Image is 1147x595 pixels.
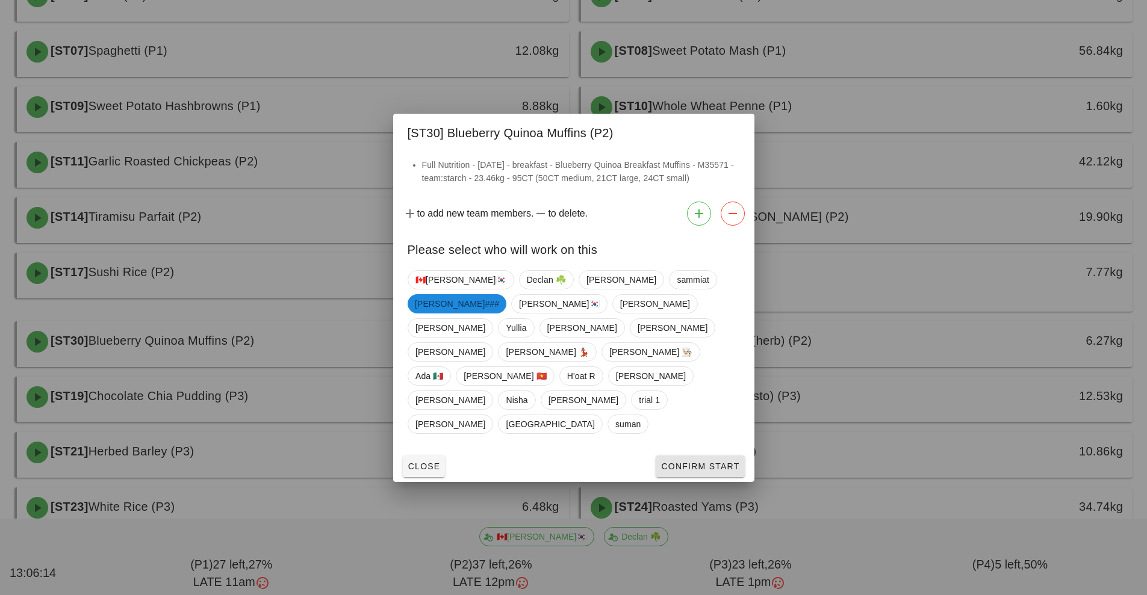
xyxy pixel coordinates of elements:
[408,461,441,471] span: Close
[415,319,485,337] span: [PERSON_NAME]
[393,114,754,149] div: [ST30] Blueberry Quinoa Muffins (P2)
[547,319,617,337] span: [PERSON_NAME]
[415,391,485,409] span: [PERSON_NAME]
[615,415,641,433] span: suman
[415,343,485,361] span: [PERSON_NAME]
[661,461,739,471] span: Confirm Start
[415,294,499,313] span: [PERSON_NAME]###
[526,271,565,289] span: Declan ☘️
[393,230,754,265] div: Please select who will work on this
[464,367,547,385] span: [PERSON_NAME] 🇻🇳
[637,319,707,337] span: [PERSON_NAME]
[548,391,618,409] span: [PERSON_NAME]
[639,391,660,409] span: trial 1
[567,367,595,385] span: H'oat R
[620,295,689,313] span: [PERSON_NAME]
[403,455,446,477] button: Close
[506,343,589,361] span: [PERSON_NAME] 💃🏽
[415,415,485,433] span: [PERSON_NAME]
[393,197,754,230] div: to add new team members. to delete.
[615,367,685,385] span: [PERSON_NAME]
[422,158,740,185] li: Full Nutrition - [DATE] - breakfast - Blueberry Quinoa Breakfast Muffins - M35571 - team:starch -...
[506,319,526,337] span: Yullia
[415,271,506,289] span: 🇨🇦[PERSON_NAME]🇰🇷
[656,455,744,477] button: Confirm Start
[519,295,600,313] span: [PERSON_NAME]🇰🇷
[609,343,692,361] span: [PERSON_NAME] 👨🏼‍🍳
[586,271,656,289] span: [PERSON_NAME]
[506,415,594,433] span: [GEOGRAPHIC_DATA]
[677,271,709,289] span: sammiat
[415,367,443,385] span: Ada 🇲🇽
[506,391,527,409] span: Nisha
